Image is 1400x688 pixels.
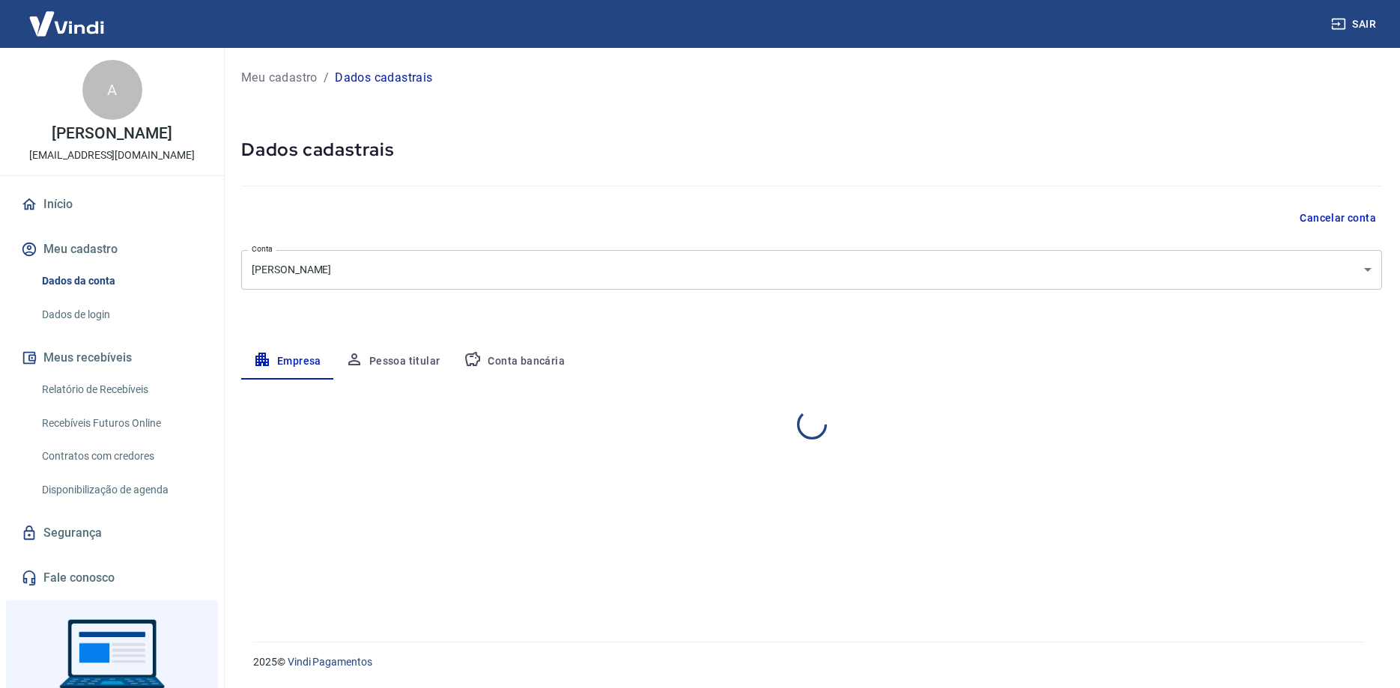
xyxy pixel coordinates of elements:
[241,344,333,380] button: Empresa
[252,243,273,255] label: Conta
[36,299,206,330] a: Dados de login
[52,126,172,141] p: [PERSON_NAME]
[18,517,206,550] a: Segurança
[36,441,206,472] a: Contratos com credores
[82,60,142,120] div: A
[253,654,1364,670] p: 2025 ©
[452,344,577,380] button: Conta bancária
[18,341,206,374] button: Meus recebíveis
[36,475,206,505] a: Disponibilização de agenda
[18,188,206,221] a: Início
[36,408,206,439] a: Recebíveis Futuros Online
[1294,204,1382,232] button: Cancelar conta
[288,656,372,668] a: Vindi Pagamentos
[241,138,1382,162] h5: Dados cadastrais
[29,147,195,163] p: [EMAIL_ADDRESS][DOMAIN_NAME]
[18,233,206,266] button: Meu cadastro
[36,266,206,296] a: Dados da conta
[333,344,452,380] button: Pessoa titular
[18,561,206,594] a: Fale conosco
[241,69,318,87] a: Meu cadastro
[36,374,206,405] a: Relatório de Recebíveis
[335,69,432,87] p: Dados cadastrais
[1328,10,1382,38] button: Sair
[18,1,115,46] img: Vindi
[324,69,329,87] p: /
[241,250,1382,290] div: [PERSON_NAME]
